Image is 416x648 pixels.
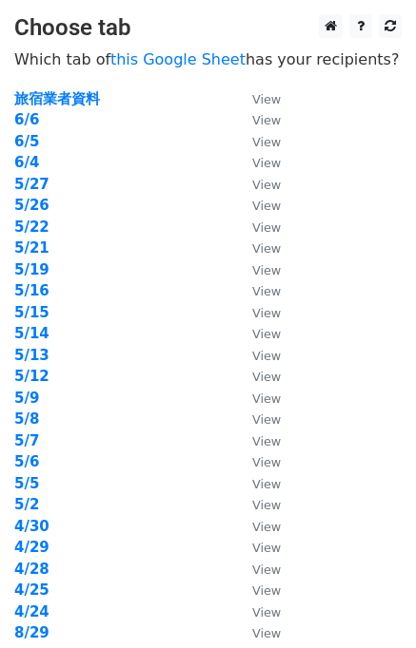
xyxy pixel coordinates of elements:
[252,541,281,555] small: View
[233,561,281,578] a: View
[233,475,281,492] a: View
[233,347,281,364] a: View
[233,90,281,107] a: View
[14,432,39,449] a: 5/7
[233,624,281,641] a: View
[252,583,281,598] small: View
[252,156,281,170] small: View
[14,347,50,364] a: 5/13
[14,624,50,641] a: 8/29
[14,453,39,470] a: 5/6
[252,626,281,640] small: View
[233,239,281,257] a: View
[252,178,281,192] small: View
[252,412,281,427] small: View
[14,197,50,214] a: 5/26
[233,111,281,128] a: View
[233,282,281,299] a: View
[252,135,281,149] small: View
[14,304,50,321] a: 5/15
[233,304,281,321] a: View
[14,410,39,428] a: 5/8
[252,306,281,320] small: View
[14,154,39,171] a: 6/4
[233,603,281,620] a: View
[252,113,281,127] small: View
[14,475,39,492] strong: 5/5
[14,539,50,556] a: 4/29
[14,219,50,236] a: 5/22
[233,219,281,236] a: View
[252,263,281,277] small: View
[14,176,50,193] a: 5/27
[252,220,281,235] small: View
[14,133,39,150] a: 6/5
[233,496,281,513] a: View
[14,49,402,69] p: Which tab of has your recipients?
[14,282,50,299] a: 5/16
[233,432,281,449] a: View
[252,241,281,256] small: View
[252,284,281,298] small: View
[14,90,100,107] a: 旅宿業者資料
[233,581,281,599] a: View
[233,390,281,407] a: View
[252,199,281,213] small: View
[252,605,281,619] small: View
[14,261,50,278] a: 5/19
[233,410,281,428] a: View
[14,518,50,535] a: 4/30
[14,561,50,578] a: 4/28
[110,50,246,68] a: this Google Sheet
[14,111,39,128] a: 6/6
[233,176,281,193] a: View
[252,498,281,512] small: View
[233,518,281,535] a: View
[252,477,281,491] small: View
[14,368,50,385] a: 5/12
[252,434,281,448] small: View
[233,368,281,385] a: View
[252,349,281,363] small: View
[252,391,281,406] small: View
[14,581,50,599] a: 4/25
[233,261,281,278] a: View
[14,239,50,257] a: 5/21
[233,453,281,470] a: View
[233,325,281,342] a: View
[233,197,281,214] a: View
[252,455,281,469] small: View
[14,390,39,407] strong: 5/9
[14,14,402,42] h3: Choose tab
[252,92,281,106] small: View
[14,496,39,513] a: 5/2
[252,520,281,534] small: View
[252,327,281,341] small: View
[14,603,50,620] a: 4/24
[233,154,281,171] a: View
[14,325,50,342] a: 5/14
[233,133,281,150] a: View
[233,539,281,556] a: View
